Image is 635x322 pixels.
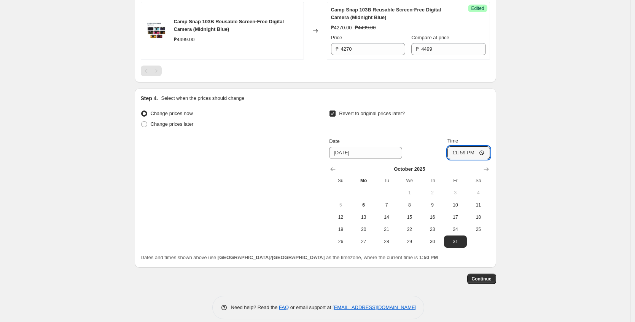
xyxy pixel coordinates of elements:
[467,274,496,284] button: Continue
[329,138,339,144] span: Date
[424,178,441,184] span: Th
[467,199,490,211] button: Saturday October 11 2025
[401,214,418,220] span: 15
[444,187,467,199] button: Friday October 3 2025
[424,190,441,196] span: 2
[355,178,372,184] span: Mo
[470,226,487,232] span: 25
[421,175,444,187] th: Thursday
[447,239,464,245] span: 31
[398,223,421,235] button: Wednesday October 22 2025
[471,5,484,11] span: Edited
[401,226,418,232] span: 22
[355,226,372,232] span: 20
[378,178,395,184] span: Tu
[481,164,492,175] button: Show next month, November 2025
[472,276,492,282] span: Continue
[467,223,490,235] button: Saturday October 25 2025
[401,239,418,245] span: 29
[329,147,402,159] input: 10/6/2025
[332,226,349,232] span: 19
[444,235,467,248] button: Friday October 31 2025
[411,35,449,40] span: Compare at price
[447,202,464,208] span: 10
[447,146,490,159] input: 12:00
[352,199,375,211] button: Today Monday October 6 2025
[332,178,349,184] span: Su
[231,304,279,310] span: Need help? Read the
[332,239,349,245] span: 26
[375,211,398,223] button: Tuesday October 14 2025
[352,223,375,235] button: Monday October 20 2025
[218,255,325,260] b: [GEOGRAPHIC_DATA]/[GEOGRAPHIC_DATA]
[421,199,444,211] button: Thursday October 9 2025
[151,111,193,116] span: Change prices now
[447,190,464,196] span: 3
[421,187,444,199] button: Thursday October 2 2025
[378,226,395,232] span: 21
[329,199,352,211] button: Sunday October 5 2025
[328,164,338,175] button: Show previous month, September 2025
[398,187,421,199] button: Wednesday October 1 2025
[329,175,352,187] th: Sunday
[470,190,487,196] span: 4
[331,24,352,32] div: ₱4270.00
[336,46,339,52] span: ₱
[421,211,444,223] button: Thursday October 16 2025
[378,202,395,208] span: 7
[419,255,438,260] b: 1:50 PM
[141,95,158,102] h2: Step 4.
[329,235,352,248] button: Sunday October 26 2025
[355,24,376,32] strike: ₱4499.00
[339,111,405,116] span: Revert to original prices later?
[444,211,467,223] button: Friday October 17 2025
[378,214,395,220] span: 14
[145,19,168,42] img: adPHCampSnapMAIN_80x.jpg
[333,304,416,310] a: [EMAIL_ADDRESS][DOMAIN_NAME]
[352,211,375,223] button: Monday October 13 2025
[416,46,419,52] span: ₱
[378,239,395,245] span: 28
[447,138,458,144] span: Time
[424,202,441,208] span: 9
[332,202,349,208] span: 5
[401,178,418,184] span: We
[355,214,372,220] span: 13
[174,36,195,43] div: ₱4499.00
[470,214,487,220] span: 18
[467,211,490,223] button: Saturday October 18 2025
[355,202,372,208] span: 6
[421,223,444,235] button: Thursday October 23 2025
[141,66,162,76] nav: Pagination
[329,211,352,223] button: Sunday October 12 2025
[447,178,464,184] span: Fr
[424,239,441,245] span: 30
[467,187,490,199] button: Saturday October 4 2025
[375,223,398,235] button: Tuesday October 21 2025
[444,223,467,235] button: Friday October 24 2025
[174,19,284,32] span: Camp Snap 103B Reusable Screen-Free Digital Camera (Midnight Blue)
[289,304,333,310] span: or email support at
[355,239,372,245] span: 27
[398,199,421,211] button: Wednesday October 8 2025
[447,226,464,232] span: 24
[398,211,421,223] button: Wednesday October 15 2025
[424,214,441,220] span: 16
[141,255,438,260] span: Dates and times shown above use as the timezone, where the current time is
[352,175,375,187] th: Monday
[332,214,349,220] span: 12
[398,175,421,187] th: Wednesday
[331,7,441,20] span: Camp Snap 103B Reusable Screen-Free Digital Camera (Midnight Blue)
[467,175,490,187] th: Saturday
[279,304,289,310] a: FAQ
[444,175,467,187] th: Friday
[470,202,487,208] span: 11
[331,35,342,40] span: Price
[421,235,444,248] button: Thursday October 30 2025
[375,199,398,211] button: Tuesday October 7 2025
[401,190,418,196] span: 1
[447,214,464,220] span: 17
[161,95,244,102] p: Select when the prices should change
[470,178,487,184] span: Sa
[329,223,352,235] button: Sunday October 19 2025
